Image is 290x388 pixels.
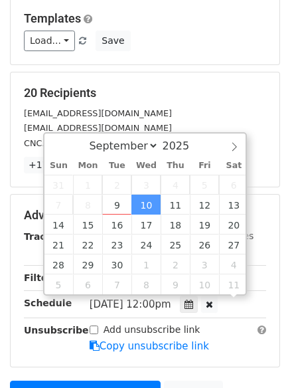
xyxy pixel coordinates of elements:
[131,215,161,235] span: September 17, 2025
[90,340,209,352] a: Copy unsubscribe link
[190,235,219,254] span: September 26, 2025
[73,254,102,274] span: September 29, 2025
[24,272,58,283] strong: Filters
[131,235,161,254] span: September 24, 2025
[102,195,131,215] span: September 9, 2025
[161,175,190,195] span: September 4, 2025
[190,215,219,235] span: September 19, 2025
[219,274,248,294] span: October 11, 2025
[102,161,131,170] span: Tue
[96,31,130,51] button: Save
[73,161,102,170] span: Mon
[190,254,219,274] span: October 3, 2025
[131,254,161,274] span: October 1, 2025
[24,86,266,100] h5: 20 Recipients
[102,254,131,274] span: September 30, 2025
[190,175,219,195] span: September 5, 2025
[161,215,190,235] span: September 18, 2025
[224,324,290,388] iframe: Chat Widget
[24,208,266,223] h5: Advanced
[159,140,206,152] input: Year
[44,254,74,274] span: September 28, 2025
[102,235,131,254] span: September 23, 2025
[24,231,68,242] strong: Tracking
[190,195,219,215] span: September 12, 2025
[24,325,89,336] strong: Unsubscribe
[44,175,74,195] span: August 31, 2025
[24,11,81,25] a: Templates
[131,195,161,215] span: September 10, 2025
[190,161,219,170] span: Fri
[73,274,102,294] span: October 6, 2025
[24,31,75,51] a: Load...
[219,254,248,274] span: October 4, 2025
[219,161,248,170] span: Sat
[161,235,190,254] span: September 25, 2025
[190,274,219,294] span: October 10, 2025
[44,274,74,294] span: October 5, 2025
[24,298,72,308] strong: Schedule
[161,274,190,294] span: October 9, 2025
[102,215,131,235] span: September 16, 2025
[102,274,131,294] span: October 7, 2025
[161,195,190,215] span: September 11, 2025
[73,195,102,215] span: September 8, 2025
[131,274,161,294] span: October 8, 2025
[24,138,182,148] small: CNC.FIBER.TECHS@ [DOMAIN_NAME]
[131,161,161,170] span: Wed
[219,215,248,235] span: September 20, 2025
[161,254,190,274] span: October 2, 2025
[24,108,172,118] small: [EMAIL_ADDRESS][DOMAIN_NAME]
[219,175,248,195] span: September 6, 2025
[44,215,74,235] span: September 14, 2025
[24,157,80,173] a: +17 more
[73,175,102,195] span: September 1, 2025
[104,323,200,337] label: Add unsubscribe link
[24,123,172,133] small: [EMAIL_ADDRESS][DOMAIN_NAME]
[44,235,74,254] span: September 21, 2025
[102,175,131,195] span: September 2, 2025
[131,175,161,195] span: September 3, 2025
[44,195,74,215] span: September 7, 2025
[161,161,190,170] span: Thu
[73,235,102,254] span: September 22, 2025
[219,235,248,254] span: September 27, 2025
[90,298,171,310] span: [DATE] 12:00pm
[219,195,248,215] span: September 13, 2025
[44,161,74,170] span: Sun
[73,215,102,235] span: September 15, 2025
